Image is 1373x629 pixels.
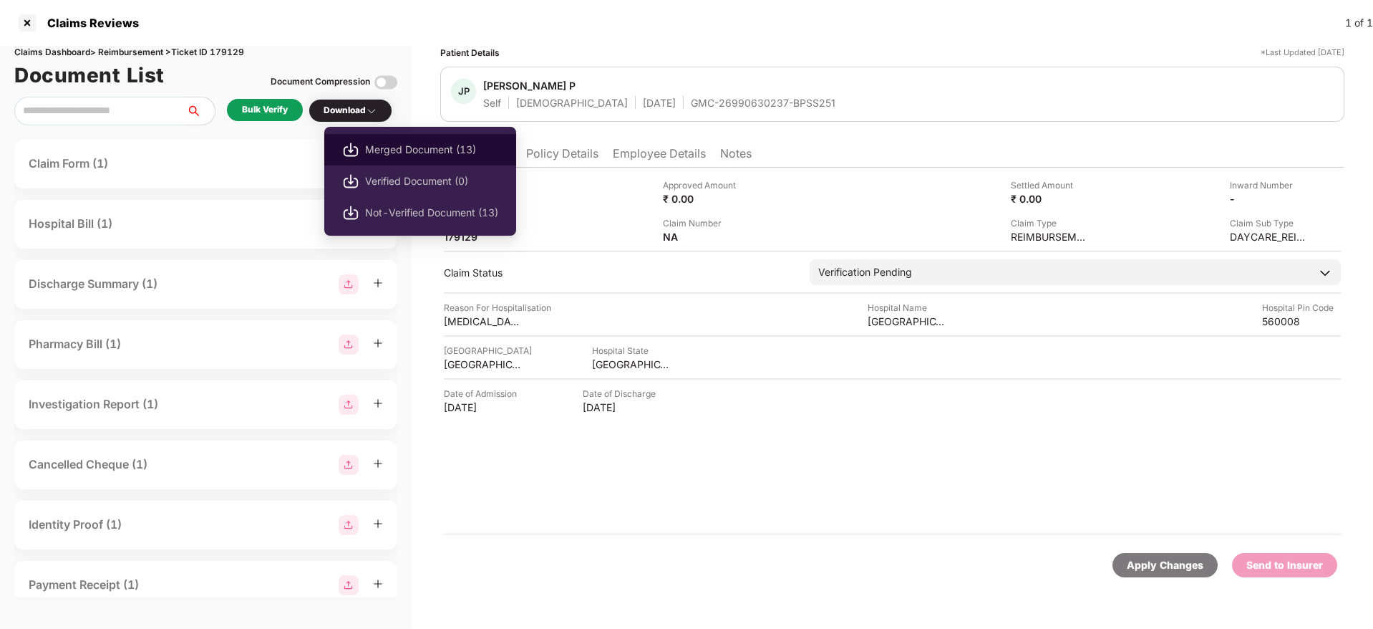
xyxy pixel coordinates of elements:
[444,357,523,371] div: [GEOGRAPHIC_DATA]
[663,192,742,206] div: ₹ 0.00
[592,344,671,357] div: Hospital State
[324,104,377,117] div: Download
[29,215,112,233] div: Hospital Bill (1)
[373,398,383,408] span: plus
[1345,15,1373,31] div: 1 of 1
[516,96,628,110] div: [DEMOGRAPHIC_DATA]
[440,46,500,59] div: Patient Details
[663,230,742,244] div: NA
[444,387,523,400] div: Date of Admission
[1230,192,1309,206] div: -
[1011,216,1090,230] div: Claim Type
[29,576,139,594] div: Payment Receipt (1)
[444,344,532,357] div: [GEOGRAPHIC_DATA]
[365,173,498,189] span: Verified Document (0)
[29,155,108,173] div: Claim Form (1)
[663,178,742,192] div: Approved Amount
[444,266,795,279] div: Claim Status
[720,146,752,167] li: Notes
[444,314,523,328] div: [MEDICAL_DATA]
[1011,230,1090,244] div: REIMBURSEMENT
[1262,301,1341,314] div: Hospital Pin Code
[339,395,359,415] img: svg+xml;base64,PHN2ZyBpZD0iR3JvdXBfMjg4MTMiIGRhdGEtbmFtZT0iR3JvdXAgMjg4MTMiIHhtbG5zPSJodHRwOi8vd3...
[185,97,215,125] button: search
[583,387,661,400] div: Date of Discharge
[339,515,359,535] img: svg+xml;base64,PHN2ZyBpZD0iR3JvdXBfMjg4MTMiIGRhdGEtbmFtZT0iR3JvdXAgMjg4MTMiIHhtbG5zPSJodHRwOi8vd3...
[643,96,676,110] div: [DATE]
[1230,230,1309,244] div: DAYCARE_REIMBURSEMENT
[29,335,121,353] div: Pharmacy Bill (1)
[29,395,158,413] div: Investigation Report (1)
[29,516,122,534] div: Identity Proof (1)
[342,204,359,221] img: svg+xml;base64,PHN2ZyBpZD0iRG93bmxvYWQtMjB4MjAiIHhtbG5zPSJodHRwOi8vd3d3LnczLm9yZy8yMDAwL3N2ZyIgd2...
[691,96,835,110] div: GMC-26990630237-BPSS251
[29,456,147,474] div: Cancelled Cheque (1)
[373,579,383,589] span: plus
[1230,178,1309,192] div: Inward Number
[339,274,359,294] img: svg+xml;base64,PHN2ZyBpZD0iR3JvdXBfMjg4MTMiIGRhdGEtbmFtZT0iR3JvdXAgMjg4MTMiIHhtbG5zPSJodHRwOi8vd3...
[374,71,397,94] img: svg+xml;base64,PHN2ZyBpZD0iVG9nZ2xlLTMyeDMyIiB4bWxucz0iaHR0cDovL3d3dy53My5vcmcvMjAwMC9zdmciIHdpZH...
[526,146,598,167] li: Policy Details
[868,301,946,314] div: Hospital Name
[271,75,370,89] div: Document Compression
[483,96,501,110] div: Self
[366,105,377,117] img: svg+xml;base64,PHN2ZyBpZD0iRHJvcGRvd24tMzJ4MzIiIHhtbG5zPSJodHRwOi8vd3d3LnczLm9yZy8yMDAwL3N2ZyIgd2...
[365,142,498,158] span: Merged Document (13)
[444,301,551,314] div: Reason For Hospitalisation
[1011,192,1090,206] div: ₹ 0.00
[613,146,706,167] li: Employee Details
[14,59,165,91] h1: Document List
[339,575,359,595] img: svg+xml;base64,PHN2ZyBpZD0iR3JvdXBfMjg4MTMiIGRhdGEtbmFtZT0iR3JvdXAgMjg4MTMiIHhtbG5zPSJodHRwOi8vd3...
[342,173,359,190] img: svg+xml;base64,PHN2ZyBpZD0iRG93bmxvYWQtMjB4MjAiIHhtbG5zPSJodHRwOi8vd3d3LnczLm9yZy8yMDAwL3N2ZyIgd2...
[1318,266,1332,280] img: downArrowIcon
[868,314,946,328] div: [GEOGRAPHIC_DATA]
[444,400,523,414] div: [DATE]
[373,278,383,288] span: plus
[1230,216,1309,230] div: Claim Sub Type
[663,216,742,230] div: Claim Number
[39,16,139,30] div: Claims Reviews
[1262,314,1341,328] div: 560008
[483,79,576,92] div: [PERSON_NAME] P
[818,264,912,280] div: Verification Pending
[1261,46,1344,59] div: *Last Updated [DATE]
[339,455,359,475] img: svg+xml;base64,PHN2ZyBpZD0iR3JvdXBfMjg4MTMiIGRhdGEtbmFtZT0iR3JvdXAgMjg4MTMiIHhtbG5zPSJodHRwOi8vd3...
[451,79,476,104] div: JP
[373,338,383,348] span: plus
[1011,178,1090,192] div: Settled Amount
[242,103,288,117] div: Bulk Verify
[592,357,671,371] div: [GEOGRAPHIC_DATA]
[29,275,157,293] div: Discharge Summary (1)
[339,335,359,355] img: svg+xml;base64,PHN2ZyBpZD0iR3JvdXBfMjg4MTMiIGRhdGEtbmFtZT0iR3JvdXAgMjg4MTMiIHhtbG5zPSJodHRwOi8vd3...
[373,519,383,529] span: plus
[342,141,359,158] img: svg+xml;base64,PHN2ZyBpZD0iRG93bmxvYWQtMjB4MjAiIHhtbG5zPSJodHRwOi8vd3d3LnczLm9yZy8yMDAwL3N2ZyIgd2...
[14,46,397,59] div: Claims Dashboard > Reimbursement > Ticket ID 179129
[1246,557,1323,573] div: Send to Insurer
[1127,557,1203,573] div: Apply Changes
[185,105,215,117] span: search
[373,458,383,469] span: plus
[365,205,498,221] span: Not-Verified Document (13)
[583,400,661,414] div: [DATE]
